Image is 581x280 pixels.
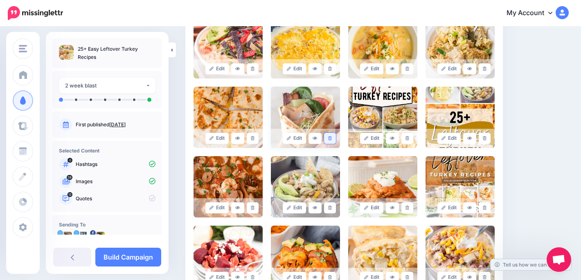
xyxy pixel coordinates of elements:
[68,158,72,163] span: 0
[437,202,461,213] a: Edit
[271,87,340,148] img: c9a94da56a0ab8b16d9f8a12b4f5ad80_large.jpg
[283,133,306,144] a: Edit
[498,3,569,23] a: My Account
[360,133,383,144] a: Edit
[59,78,155,94] button: 2 week blast
[205,63,229,74] a: Edit
[547,247,571,272] div: Open chat
[65,81,146,90] div: 2 week blast
[348,156,417,217] img: f8cd2799842c3e028f2fad4548925f93_large.jpg
[491,259,571,270] a: Tell us how we can improve
[348,17,417,78] img: 187144fdee2aaa843fda402106f96dd3_large.jpg
[76,195,155,202] p: Quotes
[437,133,461,144] a: Edit
[360,63,383,74] a: Edit
[194,156,263,217] img: 19461b2f7d210f4027cfba3b9a85f788_large.jpg
[283,63,306,74] a: Edit
[360,202,383,213] a: Edit
[194,87,263,148] img: 7267b39496889da800b800ae2e886c74_large.jpg
[19,45,27,52] img: menu.png
[76,178,155,185] p: Images
[75,232,88,245] img: -q9zgOOs-47689.png
[67,175,72,180] span: 38
[59,222,155,228] h4: Sending To
[271,17,340,78] img: 7ad1e4f77a2657fa82b1cfad8423c777_large.jpg
[78,45,155,61] p: 25+ Easy Leftover Turkey Recipes
[76,161,155,168] p: Hashtags
[205,133,229,144] a: Edit
[271,156,340,217] img: de600d7cf694eac7d8f478de7f6f4fd8_large.jpg
[8,6,63,20] img: Missinglettr
[76,121,155,128] p: First published
[205,202,229,213] a: Edit
[283,202,306,213] a: Edit
[59,148,155,154] h4: Selected Content
[59,232,72,245] img: pfFiH1u_-43245.jpg
[68,192,72,197] span: 12
[426,87,495,148] img: 6cb35f7621b56a3fb0264e01a07efa12_large.jpg
[59,45,74,60] img: f7b72393558bd4c66226223a4e9d06da_thumb.jpg
[109,121,126,128] a: [DATE]
[92,232,105,245] img: 38085026_10156550668192359_4842997645431537664_n-bsa68663.jpg
[426,156,495,217] img: e27eac79fd61fbe56cb86844111f9403_large.jpg
[348,87,417,148] img: f903e06ac060817d869c3c546dee4ddd_large.jpg
[426,17,495,78] img: ff3a52bf321ce40d509dd1a703b46dac_large.jpg
[194,17,263,78] img: c925a49860f5f3e441336e1322bc4b73_large.jpg
[437,63,461,74] a: Edit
